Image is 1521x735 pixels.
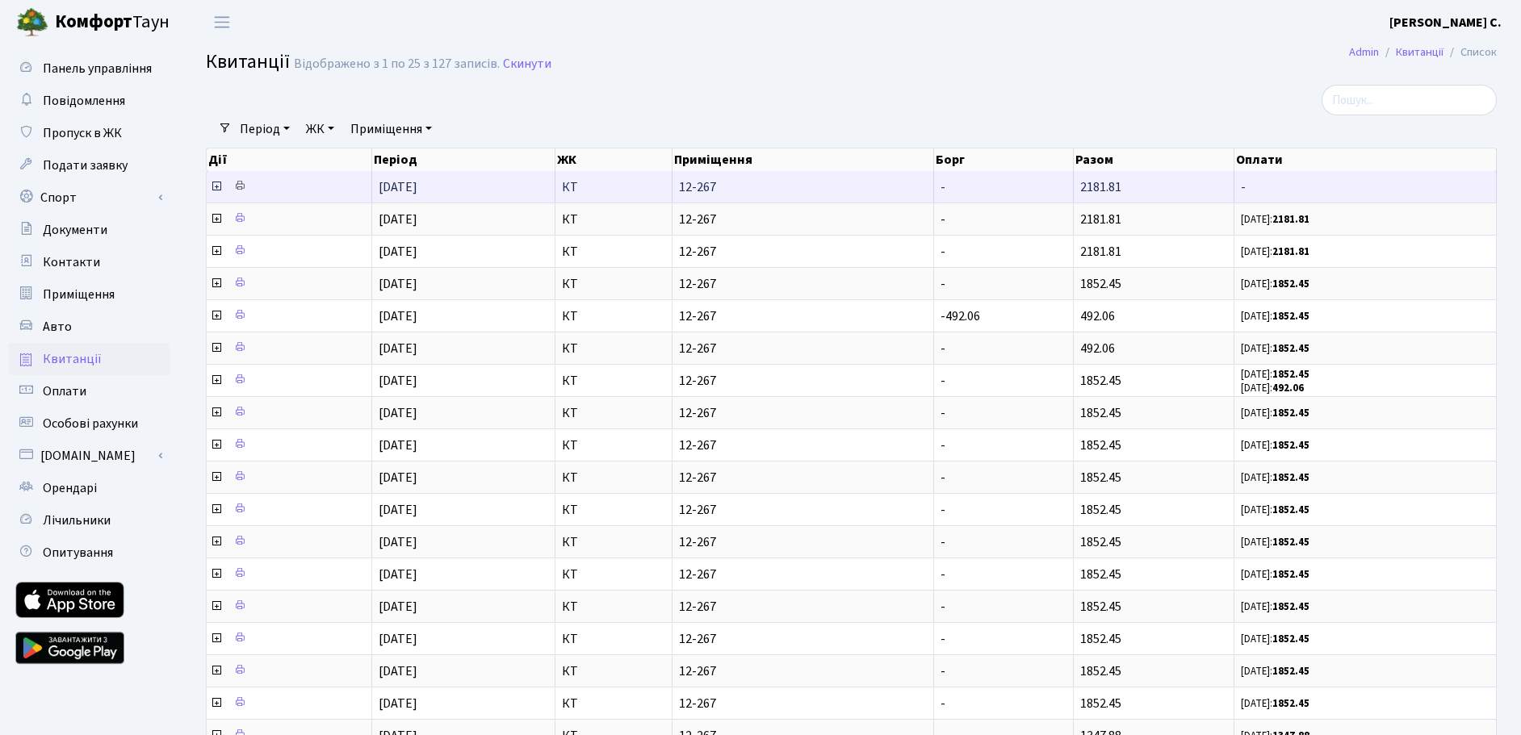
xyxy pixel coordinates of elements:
[934,148,1074,171] th: Борг
[1241,599,1309,614] small: [DATE]:
[1272,406,1309,420] b: 1852.45
[1080,404,1121,422] span: 1852.45
[379,598,417,616] span: [DATE]
[562,310,666,323] span: КТ
[1272,244,1309,259] b: 2181.81
[379,630,417,648] span: [DATE]
[1080,211,1121,228] span: 2181.81
[8,472,170,504] a: Орендарі
[8,214,170,246] a: Документи
[8,117,170,149] a: Пропуск в ЖК
[1272,664,1309,679] b: 1852.45
[1272,696,1309,711] b: 1852.45
[344,115,438,143] a: Приміщення
[16,6,48,39] img: logo.png
[562,665,666,678] span: КТ
[55,9,170,36] span: Таун
[1234,148,1497,171] th: Оплати
[679,503,926,516] span: 12-267
[8,311,170,343] a: Авто
[1080,630,1121,648] span: 1852.45
[207,148,372,171] th: Дії
[941,372,945,390] span: -
[1241,535,1309,549] small: [DATE]:
[379,469,417,487] span: [DATE]
[1272,381,1304,395] b: 492.06
[562,536,666,549] span: КТ
[43,512,111,529] span: Лічильники
[8,52,170,85] a: Панель управління
[1272,567,1309,582] b: 1852.45
[1241,406,1309,420] small: [DATE]:
[379,340,417,357] span: [DATE]
[379,307,417,325] span: [DATE]
[941,178,945,196] span: -
[679,278,926,290] span: 12-267
[562,342,666,355] span: КТ
[1080,598,1121,616] span: 1852.45
[8,504,170,537] a: Лічильники
[1080,662,1121,680] span: 1852.45
[202,9,242,35] button: Переключити навігацію
[679,310,926,323] span: 12-267
[379,275,417,293] span: [DATE]
[1272,632,1309,646] b: 1852.45
[8,375,170,407] a: Оплати
[562,407,666,420] span: КТ
[562,633,666,645] span: КТ
[1080,436,1121,454] span: 1852.45
[379,662,417,680] span: [DATE]
[1241,632,1309,646] small: [DATE]:
[1241,367,1309,382] small: [DATE]:
[562,213,666,226] span: КТ
[679,633,926,645] span: 12-267
[43,479,97,497] span: Орендарі
[8,182,170,214] a: Спорт
[941,404,945,422] span: -
[941,211,945,228] span: -
[679,600,926,613] span: 12-267
[562,374,666,387] span: КТ
[1241,470,1309,485] small: [DATE]:
[379,501,417,519] span: [DATE]
[1349,44,1379,61] a: Admin
[679,471,926,484] span: 12-267
[1272,309,1309,324] b: 1852.45
[941,598,945,616] span: -
[379,533,417,551] span: [DATE]
[43,60,152,77] span: Панель управління
[562,278,666,290] span: КТ
[1080,307,1115,325] span: 492.06
[43,253,100,271] span: Контакти
[679,439,926,452] span: 12-267
[8,149,170,182] a: Подати заявку
[8,407,170,440] a: Особові рахунки
[1272,367,1309,382] b: 1852.45
[1080,695,1121,712] span: 1852.45
[8,343,170,375] a: Квитанції
[1272,341,1309,356] b: 1852.45
[679,697,926,710] span: 12-267
[1241,503,1309,517] small: [DATE]:
[1241,212,1309,227] small: [DATE]:
[43,157,128,174] span: Подати заявку
[503,56,551,72] a: Скинути
[562,568,666,581] span: КТ
[1080,501,1121,519] span: 1852.45
[379,695,417,712] span: [DATE]
[379,566,417,583] span: [DATE]
[679,536,926,549] span: 12-267
[1241,309,1309,324] small: [DATE]:
[1272,503,1309,517] b: 1852.45
[1241,381,1304,395] small: [DATE]:
[1080,372,1121,390] span: 1852.45
[55,9,132,35] b: Комфорт
[1241,438,1309,453] small: [DATE]:
[1272,438,1309,453] b: 1852.45
[562,245,666,258] span: КТ
[679,374,926,387] span: 12-267
[1080,469,1121,487] span: 1852.45
[233,115,296,143] a: Період
[1241,341,1309,356] small: [DATE]:
[941,566,945,583] span: -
